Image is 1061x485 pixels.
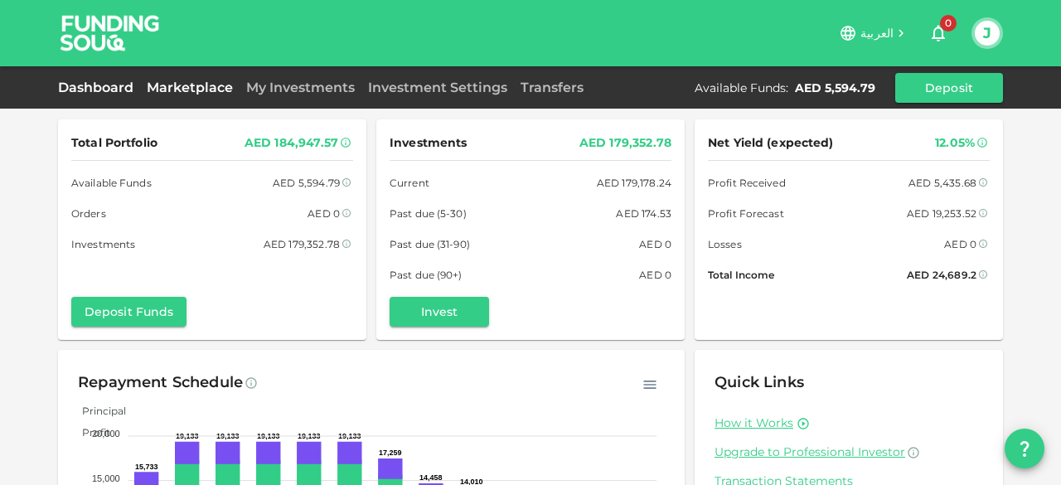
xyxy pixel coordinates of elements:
[639,235,671,253] div: AED 0
[715,444,905,459] span: Upgrade to Professional Investor
[390,297,489,327] button: Invest
[240,80,361,95] a: My Investments
[639,266,671,284] div: AED 0
[70,405,126,417] span: Principal
[92,473,120,483] tspan: 15,000
[708,174,786,192] span: Profit Received
[308,205,340,222] div: AED 0
[975,21,1000,46] button: J
[715,415,793,431] a: How it Works
[390,266,463,284] span: Past due (90+)
[708,205,784,222] span: Profit Forecast
[78,370,243,396] div: Repayment Schedule
[71,297,187,327] button: Deposit Funds
[390,205,467,222] span: Past due (5-30)
[71,174,152,192] span: Available Funds
[390,174,429,192] span: Current
[361,80,514,95] a: Investment Settings
[944,235,976,253] div: AED 0
[390,133,467,153] span: Investments
[71,133,157,153] span: Total Portfolio
[58,80,140,95] a: Dashboard
[514,80,590,95] a: Transfers
[708,235,742,253] span: Losses
[708,266,774,284] span: Total Income
[907,266,976,284] div: AED 24,689.2
[1005,429,1044,468] button: question
[140,80,240,95] a: Marketplace
[71,205,106,222] span: Orders
[907,205,976,222] div: AED 19,253.52
[935,133,975,153] div: 12.05%
[597,174,671,192] div: AED 179,178.24
[245,133,338,153] div: AED 184,947.57
[264,235,340,253] div: AED 179,352.78
[273,174,340,192] div: AED 5,594.79
[795,80,875,96] div: AED 5,594.79
[715,373,804,391] span: Quick Links
[92,429,120,439] tspan: 20,000
[579,133,671,153] div: AED 179,352.78
[940,15,957,32] span: 0
[922,17,955,50] button: 0
[715,444,983,460] a: Upgrade to Professional Investor
[860,26,894,41] span: العربية
[616,205,671,222] div: AED 174.53
[908,174,976,192] div: AED 5,435.68
[71,235,135,253] span: Investments
[708,133,834,153] span: Net Yield (expected)
[390,235,470,253] span: Past due (31-90)
[70,426,110,439] span: Profit
[895,73,1003,103] button: Deposit
[695,80,788,96] div: Available Funds :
